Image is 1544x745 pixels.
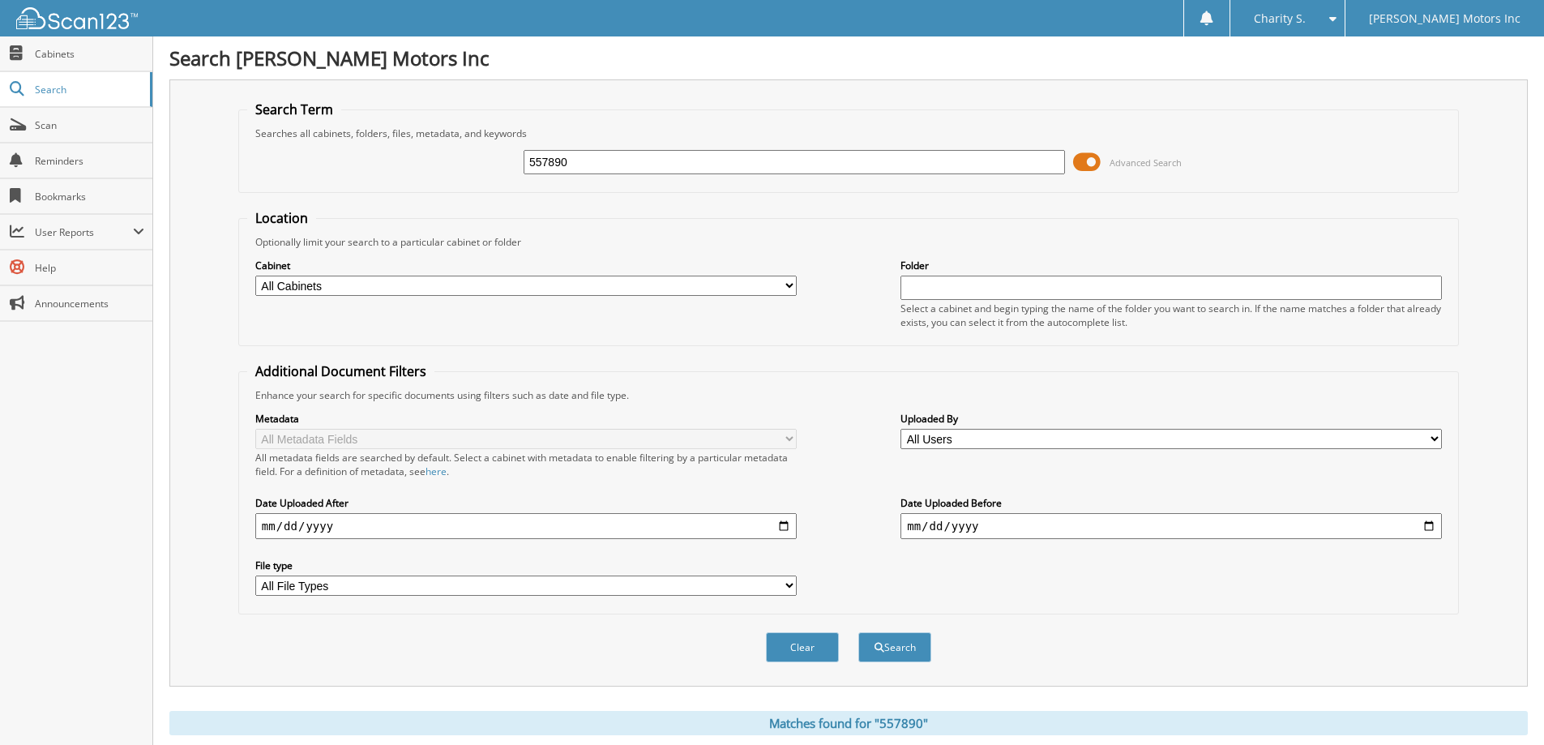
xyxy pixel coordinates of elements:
[858,632,931,662] button: Search
[16,7,138,29] img: scan123-logo-white.svg
[1254,14,1306,24] span: Charity S.
[35,261,144,275] span: Help
[900,513,1442,539] input: end
[255,559,797,572] label: File type
[247,209,316,227] legend: Location
[900,496,1442,510] label: Date Uploaded Before
[247,101,341,118] legend: Search Term
[35,297,144,310] span: Announcements
[426,465,447,478] a: here
[35,47,144,61] span: Cabinets
[35,190,144,203] span: Bookmarks
[1110,156,1182,169] span: Advanced Search
[1463,667,1544,745] iframe: Chat Widget
[766,632,839,662] button: Clear
[900,259,1442,272] label: Folder
[1369,14,1520,24] span: [PERSON_NAME] Motors Inc
[169,711,1528,735] div: Matches found for "557890"
[35,118,144,132] span: Scan
[247,362,434,380] legend: Additional Document Filters
[35,83,142,96] span: Search
[35,225,133,239] span: User Reports
[169,45,1528,71] h1: Search [PERSON_NAME] Motors Inc
[255,496,797,510] label: Date Uploaded After
[900,412,1442,426] label: Uploaded By
[255,451,797,478] div: All metadata fields are searched by default. Select a cabinet with metadata to enable filtering b...
[35,154,144,168] span: Reminders
[255,259,797,272] label: Cabinet
[247,126,1450,140] div: Searches all cabinets, folders, files, metadata, and keywords
[247,235,1450,249] div: Optionally limit your search to a particular cabinet or folder
[255,513,797,539] input: start
[255,412,797,426] label: Metadata
[900,302,1442,329] div: Select a cabinet and begin typing the name of the folder you want to search in. If the name match...
[247,388,1450,402] div: Enhance your search for specific documents using filters such as date and file type.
